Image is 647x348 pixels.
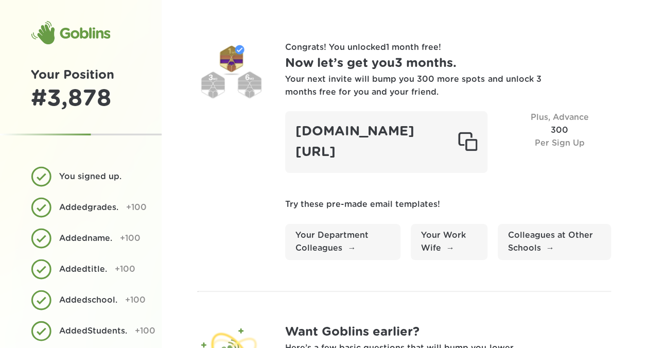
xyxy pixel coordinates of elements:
div: Added Students . [59,325,127,338]
div: # 3,878 [31,85,131,113]
h1: Want Goblins earlier? [285,323,611,342]
a: Your Department Colleagues [285,224,400,260]
div: [DOMAIN_NAME][URL] [285,111,487,172]
span: Plus, Advance [531,113,589,121]
span: Per Sign Up [535,139,585,147]
div: Added school . [59,294,117,307]
div: Your next invite will bump you 300 more spots and unlock 3 months free for you and your friend. [285,73,543,99]
h1: Your Position [31,66,131,85]
div: Added title . [59,263,107,276]
div: +100 [125,294,146,307]
a: Colleagues at Other Schools [498,224,611,260]
p: Try these pre-made email templates! [285,198,611,211]
div: Added name . [59,232,112,245]
div: +100 [115,263,135,276]
div: 300 [508,111,611,172]
h1: Now let’s get you 3 months . [285,54,611,73]
div: +100 [135,325,155,338]
div: +100 [120,232,141,245]
div: You signed up. [59,170,123,183]
div: +100 [126,201,147,214]
a: Your Work Wife [411,224,487,260]
div: Added grades . [59,201,118,214]
div: Goblins [31,21,110,45]
p: Congrats! You unlocked 1 month free ! [285,41,611,54]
